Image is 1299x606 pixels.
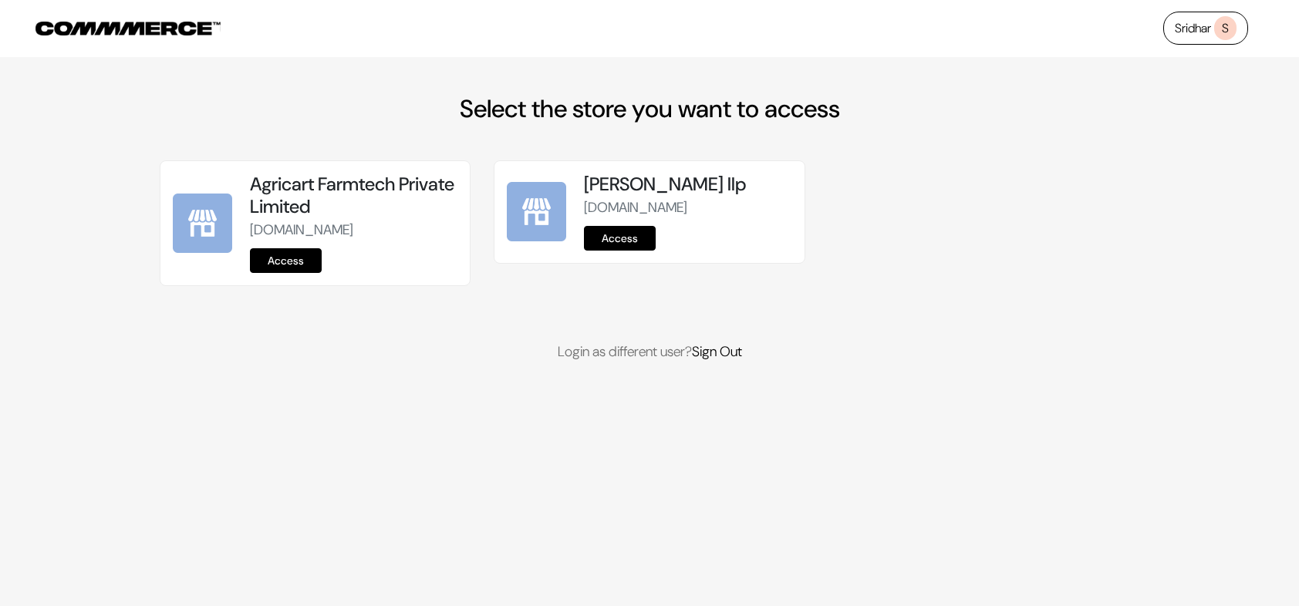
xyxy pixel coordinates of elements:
p: Login as different user? [160,342,1139,362]
img: Agricart Farmtech Private Limited [173,194,232,253]
h5: Agricart Farmtech Private Limited [250,173,457,218]
a: SridharS [1163,12,1248,45]
span: S [1214,16,1237,40]
a: Sign Out [692,342,742,361]
a: Access [584,226,656,251]
h5: [PERSON_NAME] llp [584,173,791,196]
p: [DOMAIN_NAME] [250,220,457,241]
a: Access [250,248,322,273]
img: COMMMERCE [35,22,221,35]
p: [DOMAIN_NAME] [584,197,791,218]
img: Medha swada llp [507,182,566,241]
h2: Select the store you want to access [160,94,1139,123]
